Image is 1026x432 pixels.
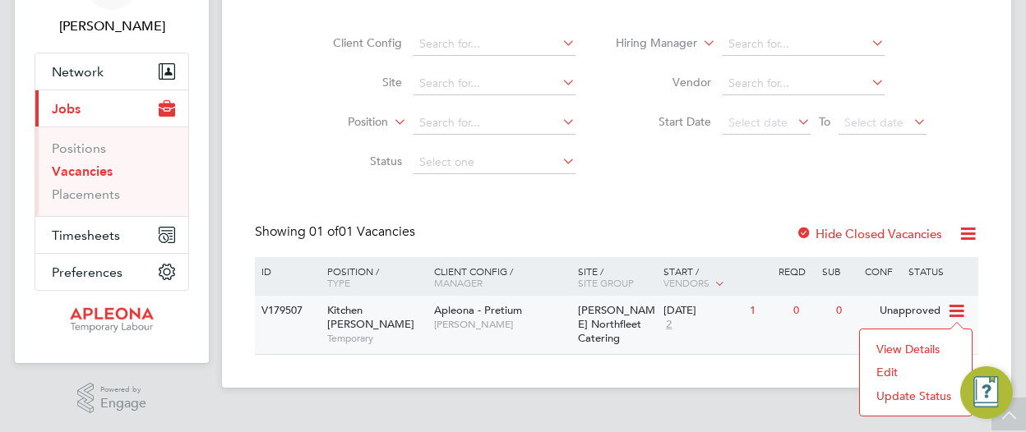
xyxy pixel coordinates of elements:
span: Powered by [100,383,146,397]
button: Engage Resource Center [960,366,1013,419]
span: Type [327,276,350,289]
div: Status [904,257,976,285]
div: ID [257,257,315,285]
input: Search for... [414,72,575,95]
span: Site Group [578,276,634,289]
div: 1 [746,296,788,326]
label: Start Date [617,114,711,129]
span: Temporary [327,332,426,345]
div: Start / [659,257,774,298]
span: [PERSON_NAME] [434,318,570,331]
span: Select date [844,115,904,130]
input: Search for... [723,72,885,95]
div: Showing [255,223,418,241]
div: Position / [315,257,430,296]
div: [DATE] [663,304,742,318]
span: [PERSON_NAME] Northfleet Catering [578,303,655,345]
li: Update Status [868,384,964,407]
a: Vacancies [52,163,113,179]
span: Michael Hulme [35,16,189,36]
label: Status [307,154,402,168]
span: Engage [100,397,146,411]
a: Positions [52,140,106,156]
a: Placements [52,186,120,202]
div: 0 [789,296,832,326]
input: Search for... [414,33,575,56]
input: Select one [414,151,575,174]
button: Preferences [35,254,188,290]
div: Reqd [774,257,817,285]
input: Search for... [414,112,575,135]
span: Kitchen [PERSON_NAME] [327,303,414,331]
div: Sub [818,257,861,285]
button: Network [35,53,188,90]
div: Conf [861,257,904,285]
a: Powered byEngage [77,383,147,414]
div: Jobs [35,126,188,216]
span: To [814,111,835,132]
span: Apleona - Pretium [434,303,522,317]
span: 01 of [309,223,339,240]
div: V179507 [257,296,315,326]
div: Site / [574,257,660,296]
span: Vendors [663,276,709,289]
input: Search for... [723,33,885,56]
label: Client Config [307,35,402,50]
div: 0 [832,296,875,326]
label: Hiring Manager [603,35,697,52]
span: Preferences [52,264,122,280]
button: Timesheets [35,217,188,253]
a: Go to home page [35,307,189,333]
label: Position [293,114,388,131]
img: apleona-logo-retina.png [70,307,154,333]
span: Timesheets [52,227,120,243]
li: Edit [868,361,964,384]
span: 2 [663,318,674,332]
label: Vendor [617,75,711,90]
label: Site [307,75,402,90]
span: 01 Vacancies [309,223,415,240]
label: Hide Closed Vacancies [796,226,942,241]
div: Client Config / [430,257,574,296]
span: Jobs [52,101,81,117]
span: Manager [434,276,483,289]
div: Unapproved [876,296,947,326]
span: Select date [728,115,788,130]
li: View Details [868,338,964,361]
button: Jobs [35,90,188,126]
span: Network [52,64,104,80]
